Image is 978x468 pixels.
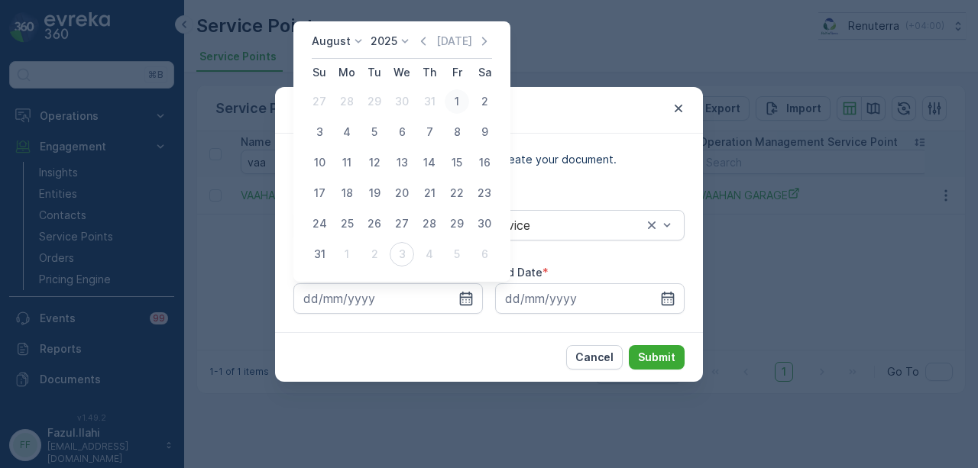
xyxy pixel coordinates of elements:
div: 5 [362,120,387,144]
p: Submit [638,350,675,365]
button: Cancel [566,345,623,370]
div: 15 [445,150,469,175]
div: 7 [417,120,442,144]
th: Wednesday [388,59,416,86]
input: dd/mm/yyyy [495,283,685,314]
div: 19 [362,181,387,205]
th: Saturday [471,59,498,86]
div: 11 [335,150,359,175]
div: 9 [472,120,497,144]
button: Submit [629,345,685,370]
th: Friday [443,59,471,86]
div: 30 [472,211,497,236]
div: 27 [307,89,332,114]
div: 30 [390,89,414,114]
div: 31 [417,89,442,114]
div: 8 [445,120,469,144]
div: 23 [472,181,497,205]
div: 22 [445,181,469,205]
div: 1 [445,89,469,114]
div: 2 [472,89,497,114]
div: 26 [362,211,387,236]
div: 27 [390,211,414,236]
th: Monday [333,59,361,86]
div: 4 [335,120,359,144]
div: 10 [307,150,332,175]
input: dd/mm/yyyy [293,283,483,314]
div: 12 [362,150,387,175]
th: Tuesday [361,59,388,86]
div: 29 [445,211,469,236]
div: 17 [307,181,332,205]
div: 2 [362,242,387,266]
div: 18 [335,181,359,205]
div: 16 [472,150,497,175]
div: 3 [390,242,414,266]
div: 25 [335,211,359,236]
th: Sunday [306,59,333,86]
div: 6 [472,242,497,266]
p: [DATE] [436,34,472,49]
div: 13 [390,150,414,175]
div: 24 [307,211,332,236]
p: 2025 [371,34,397,49]
th: Thursday [416,59,443,86]
div: 21 [417,181,442,205]
div: 20 [390,181,414,205]
div: 29 [362,89,387,114]
div: 4 [417,242,442,266]
div: 3 [307,120,332,144]
p: August [312,34,351,49]
div: 14 [417,150,442,175]
div: 5 [445,242,469,266]
div: 28 [335,89,359,114]
div: 6 [390,120,414,144]
div: 31 [307,242,332,266]
div: 28 [417,211,442,236]
div: 1 [335,242,359,266]
label: End Date [495,266,542,279]
p: Cancel [575,350,614,365]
